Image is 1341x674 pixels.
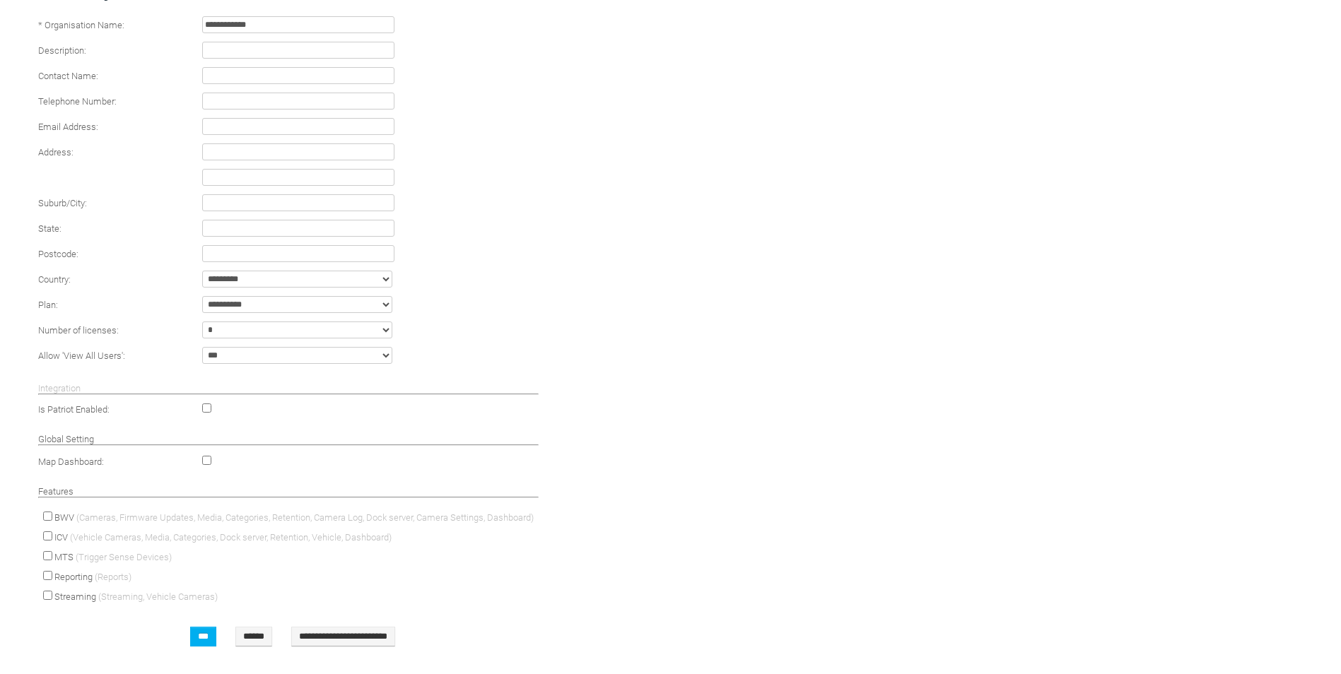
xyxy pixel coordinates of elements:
span: ICV [54,532,68,543]
span: (Trigger Sense Devices) [76,552,172,562]
span: Global Setting [38,434,94,444]
span: Contact Name: [38,71,98,81]
span: Reporting [54,572,93,582]
span: Email Address: [38,122,98,132]
span: Allow 'View All Users': [38,350,125,361]
span: Country: [38,274,71,285]
span: (Cameras, Firmware Updates, Media, Categories, Retention, Camera Log, Dock server, Camera Setting... [76,512,534,523]
span: * Organisation Name: [38,20,124,30]
span: Address: [38,147,74,158]
span: (Reports) [95,572,131,582]
span: Streaming [54,591,96,602]
span: Postcode: [38,249,78,259]
span: Suburb/City: [38,198,87,208]
span: State: [38,223,62,234]
span: Telephone Number: [38,96,117,107]
span: Description: [38,45,86,56]
span: BWV [54,512,74,523]
span: (Vehicle Cameras, Media, Categories, Dock server, Retention, Vehicle, Dashboard) [70,532,392,543]
span: Integration [38,383,81,394]
span: Map Dashboard: [38,456,104,467]
span: Plan: [38,300,58,310]
span: Features [38,486,74,497]
span: Number of licenses: [38,325,119,336]
span: (Streaming, Vehicle Cameras) [98,591,218,602]
td: Is Patriot Enabled: [35,400,197,418]
span: MTS [54,552,74,562]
